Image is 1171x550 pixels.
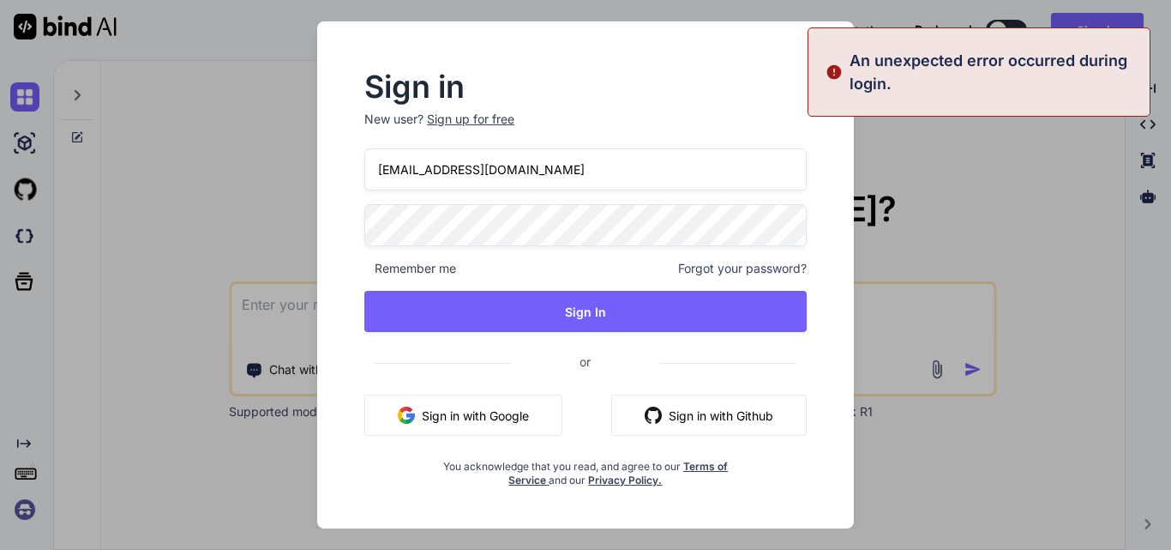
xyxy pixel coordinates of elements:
[850,49,1139,95] p: An unexpected error occurred during login.
[511,341,659,383] span: or
[645,407,662,424] img: github
[364,148,807,190] input: Login or Email
[826,49,843,95] img: alert
[364,395,562,436] button: Sign in with Google
[364,291,807,332] button: Sign In
[364,73,807,100] h2: Sign in
[611,395,807,436] button: Sign in with Github
[588,474,662,487] a: Privacy Policy.
[438,450,733,487] div: You acknowledge that you read, and agree to our and our
[427,111,514,128] div: Sign up for free
[678,260,807,277] span: Forgot your password?
[364,111,807,148] p: New user?
[398,407,415,424] img: google
[508,460,728,487] a: Terms of Service
[364,260,456,277] span: Remember me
